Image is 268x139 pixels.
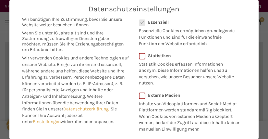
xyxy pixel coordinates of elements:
label: Externe Medien [139,93,242,98]
span: Wir verwenden Cookies und andere Technologien auf unserer Website. Einige von ihnen sind essenzie... [22,55,129,80]
p: Essenzielle Cookies ermöglichen grundlegende Funktionen und sind für die einwandfreie Funktion de... [139,25,238,47]
a: Datenschutzerklärung [63,106,109,112]
label: Statistiken [139,53,238,58]
span: Wir benötigen Ihre Zustimmung, bevor Sie unsere Website weiter besuchen können. [22,17,129,28]
label: Essenziell [139,19,238,25]
a: Einstellungen [33,119,61,124]
span: Wenn Sie unter 16 Jahre alt sind und Ihre Zustimmung zu freiwilligen Diensten geben möchten, müss... [22,30,129,52]
span: Datenschutzeinstellungen [89,5,179,13]
p: Inhalte von Videoplattformen und Social-Media-Plattformen werden standardmäßig blockiert. Wenn Co... [139,98,242,133]
p: Statistik Cookies erfassen Informationen anonym. Diese Informationen helfen uns zu verstehen, wie... [139,58,238,86]
span: Sie können Ihre Auswahl jederzeit unter widerrufen oder anpassen. [22,106,117,124]
span: Personenbezogene Daten können verarbeitet werden (z. B. IP-Adressen), z. B. für personalisierte A... [22,74,125,99]
span: Weitere Informationen über die Verwendung Ihrer Daten finden Sie in unserer . [22,94,118,112]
